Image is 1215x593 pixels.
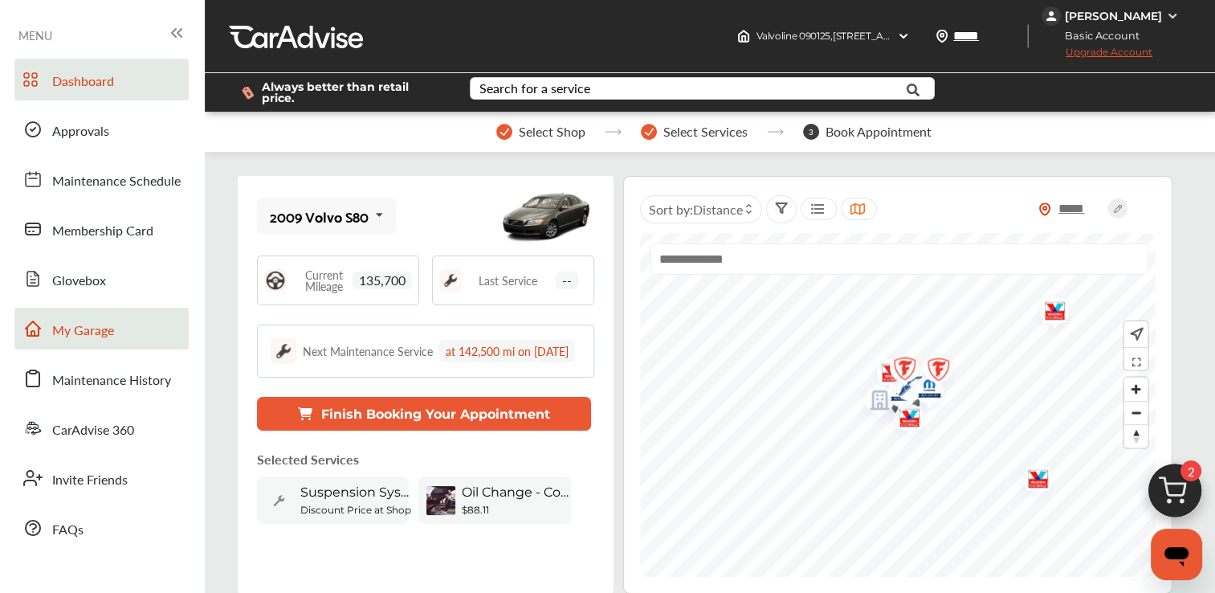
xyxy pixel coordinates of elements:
[1043,27,1152,44] span: Basic Account
[883,395,923,446] div: Map marker
[1180,460,1201,481] span: 2
[14,457,189,499] a: Invite Friends
[498,180,594,252] img: mobile_5922_st0640_046.jpg
[903,368,945,414] img: logo-mopar.png
[52,520,84,541] span: FAQs
[911,347,954,398] img: logo-firestone.png
[878,346,920,397] img: logo-firestone.png
[767,129,784,135] img: stepper-arrow.e24c07c6.svg
[14,258,189,300] a: Glovebox
[270,208,369,224] div: 2009 Volvo S80
[1124,424,1148,448] button: Reset bearing to north
[1011,456,1054,507] img: logo-valvoline.png
[865,350,907,401] img: logo-valvoline.png
[462,485,574,500] span: Oil Change - Conventional
[1124,378,1148,401] button: Zoom in
[462,504,489,516] b: $88.11
[242,86,254,100] img: dollor_label_vector.a70140d1.svg
[605,129,622,135] img: stepper-arrow.e24c07c6.svg
[1027,24,1029,48] img: header-divider.bc55588e.svg
[295,269,353,292] span: Current Mileage
[826,125,932,139] span: Book Appointment
[496,124,512,140] img: stepper-checkmark.b5569197.svg
[479,82,590,95] div: Search for a service
[556,272,578,289] span: --
[52,321,114,341] span: My Garage
[641,124,657,140] img: stepper-checkmark.b5569197.svg
[14,108,189,150] a: Approvals
[439,340,575,362] div: at 142,500 mi on [DATE]
[262,81,444,104] span: Always better than retail price.
[14,507,189,549] a: FAQs
[52,420,134,441] span: CarAdvise 360
[853,378,893,428] div: Map marker
[1011,456,1051,507] div: Map marker
[1028,288,1070,339] img: logo-valvoline.png
[300,504,411,516] b: Discount Price at Shop
[439,269,462,292] img: maintenance_logo
[303,343,433,359] div: Next Maintenance Service
[1038,202,1051,216] img: location_vector_orange.38f05af8.svg
[936,30,948,43] img: location_vector.a44bc228.svg
[14,407,189,449] a: CarAdvise 360
[264,269,287,292] img: steering_logo
[14,358,189,399] a: Maintenance History
[640,233,1157,577] canvas: Map
[1127,325,1144,343] img: recenter.ce011a49.svg
[663,125,748,139] span: Select Services
[265,486,294,515] img: default_wrench_icon.d1a43860.svg
[853,378,895,428] img: empty_shop_logo.394c5474.svg
[1166,10,1179,22] img: WGsFRI8htEPBVLJbROoPRyZpYNWhNONpIPPETTm6eUC0GeLEiAAAAAElFTkSuQmCC
[300,485,413,500] span: Suspension System Inspection
[883,395,925,446] img: logo-valvoline.png
[875,371,915,417] div: Map marker
[756,30,1078,42] span: Valvoline 090125 , [STREET_ADDRESS] [GEOGRAPHIC_DATA] , OR 97302
[1042,46,1152,66] span: Upgrade Account
[903,368,943,414] div: Map marker
[18,29,52,42] span: MENU
[14,208,189,250] a: Membership Card
[52,221,153,242] span: Membership Card
[479,275,537,286] span: Last Service
[14,59,189,100] a: Dashboard
[52,370,171,391] span: Maintenance History
[52,72,114,92] span: Dashboard
[1124,401,1148,424] button: Zoom out
[52,271,106,292] span: Glovebox
[1124,425,1148,448] span: Reset bearing to north
[865,350,905,401] div: Map marker
[649,200,743,219] span: Sort by :
[875,371,918,417] img: logo-mopar.png
[911,347,952,398] div: Map marker
[519,125,585,139] span: Select Shop
[14,158,189,200] a: Maintenance Schedule
[52,121,109,142] span: Approvals
[14,308,189,350] a: My Garage
[353,272,412,289] span: 135,700
[693,200,743,219] span: Distance
[1065,9,1162,23] div: [PERSON_NAME]
[257,397,591,431] button: Finish Booking Your Appointment
[52,470,128,491] span: Invite Friends
[271,338,296,364] img: maintenance_logo
[878,346,918,397] div: Map marker
[1136,456,1213,534] img: cart_icon.3d0951e8.svg
[1028,288,1068,339] div: Map marker
[803,124,819,140] span: 3
[897,30,910,43] img: header-down-arrow.9dd2ce7d.svg
[257,450,359,468] p: Selected Services
[426,486,455,515] img: oil-change-thumb.jpg
[737,30,750,43] img: header-home-logo.8d720a4f.svg
[1151,529,1202,580] iframe: Button to launch messaging window
[52,171,181,192] span: Maintenance Schedule
[1042,6,1061,26] img: jVpblrzwTbfkPYzPPzSLxeg0AAAAASUVORK5CYII=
